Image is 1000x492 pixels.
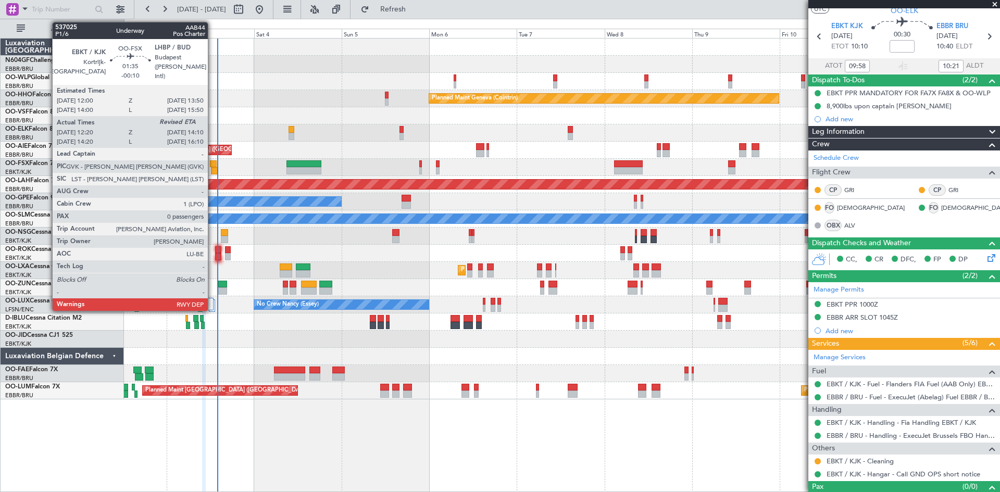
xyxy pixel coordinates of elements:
span: FP [933,255,941,265]
span: OO-LXA [5,263,30,270]
span: [DATE] - [DATE] [177,5,226,14]
a: OO-HHOFalcon 8X [5,92,61,98]
a: OO-FSXFalcon 7X [5,160,58,167]
div: Planned Maint Kortrijk-[GEOGRAPHIC_DATA] [461,262,582,278]
a: Manage Services [814,352,866,363]
div: Planned Maint [GEOGRAPHIC_DATA] ([GEOGRAPHIC_DATA] National) [145,383,334,398]
div: Wed 8 [605,29,692,38]
span: 10:10 [851,42,868,52]
div: 8,900lbs upon captain [PERSON_NAME] [827,102,952,110]
span: OO-GPE [5,195,30,201]
span: OO-SLM [5,212,30,218]
a: EBKT/KJK [5,340,31,348]
a: OO-ELKFalcon 8X [5,126,57,132]
a: EBKT / KJK - Handling - Fia Handling EBKT / KJK [827,418,976,427]
a: [DEMOGRAPHIC_DATA] [837,203,905,212]
span: OO-ELK [5,126,29,132]
span: OO-FAE [5,367,29,373]
a: OO-FAEFalcon 7X [5,367,58,373]
a: EBBR/BRU [5,151,33,159]
a: GRI [948,185,972,195]
span: ETOT [831,42,848,52]
a: OO-ZUNCessna Citation CJ4 [5,281,89,287]
span: OO-LUX [5,298,30,304]
span: OO-ELK [891,5,918,16]
div: Sun 5 [342,29,429,38]
span: (2/2) [963,270,978,281]
div: FO [824,202,834,213]
input: --:-- [845,60,870,72]
div: Mon 6 [429,29,517,38]
div: Sat 4 [254,29,342,38]
span: OO-HHO [5,92,32,98]
a: OO-WLPGlobal 5500 [5,74,66,81]
span: OO-ZUN [5,281,31,287]
div: Fri 10 [780,29,867,38]
span: Dispatch Checks and Weather [812,237,911,249]
a: ALV [844,221,868,230]
span: D-IBLU [5,315,26,321]
span: Flight Crew [812,167,851,179]
button: UTC [811,4,829,14]
a: LFSN/ENC [5,306,34,313]
span: OO-LUM [5,384,31,390]
a: OO-LUMFalcon 7X [5,384,60,390]
div: Add new [826,326,995,335]
a: EBBR/BRU [5,203,33,210]
span: DFC, [901,255,916,265]
span: OO-VSF [5,109,29,115]
a: EBKT / KJK - Cleaning [827,457,894,465]
a: EBKT / KJK - Fuel - Flanders FIA Fuel (AAB Only) EBKT / KJK [827,380,995,388]
span: (0/0) [963,481,978,492]
a: N604GFChallenger 604 [5,57,74,64]
input: Trip Number [32,2,92,17]
a: D-IBLUCessna Citation M2 [5,315,82,321]
a: OO-SLMCessna Citation XLS [5,212,88,218]
a: OO-LAHFalcon 7X [5,178,59,184]
span: 00:30 [894,30,910,40]
a: EBKT/KJK [5,168,31,176]
a: OO-VSFFalcon 8X [5,109,58,115]
span: (5/6) [963,337,978,348]
span: Services [812,338,839,350]
span: OO-WLP [5,74,31,81]
a: EBBR/BRU [5,65,33,73]
a: OO-ROKCessna Citation CJ4 [5,246,89,253]
span: OO-NSG [5,229,31,235]
span: ELDT [956,42,972,52]
span: OO-ROK [5,246,31,253]
span: ATOT [825,61,842,71]
div: CP [824,184,842,196]
a: OO-LUXCessna Citation CJ4 [5,298,87,304]
a: EBKT/KJK [5,254,31,262]
span: Crew [812,138,830,150]
span: Handling [812,404,842,416]
a: EBBR/BRU [5,117,33,124]
div: EBBR ARR SLOT 1045Z [827,313,898,322]
a: OO-LXACessna Citation CJ4 [5,263,87,270]
a: EBBR / BRU - Handling - ExecuJet Brussels FBO Handling Abelag [827,431,995,440]
span: [DATE] [936,31,958,42]
span: OO-FSX [5,160,29,167]
div: [DATE] [126,21,144,30]
span: OO-JID [5,332,27,338]
a: EBBR/BRU [5,82,33,90]
a: EBBR/BRU [5,99,33,107]
div: EBKT PPR 1000Z [827,300,878,309]
a: EBBR / BRU - Fuel - ExecuJet (Abelag) Fuel EBBR / BRU [827,393,995,401]
button: All Aircraft [11,20,113,37]
div: No Crew Nancy (Essey) [257,297,319,312]
a: OO-JIDCessna CJ1 525 [5,332,73,338]
span: 10:40 [936,42,953,52]
span: CR [874,255,883,265]
div: CP [929,184,946,196]
a: EBBR/BRU [5,374,33,382]
div: Thu 9 [692,29,780,38]
a: EBBR/BRU [5,220,33,228]
a: EBKT/KJK [5,271,31,279]
span: (2/2) [963,74,978,85]
span: Dispatch To-Dos [812,74,865,86]
span: Fuel [812,365,826,377]
a: OO-AIEFalcon 7X [5,143,56,149]
span: N604GF [5,57,30,64]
